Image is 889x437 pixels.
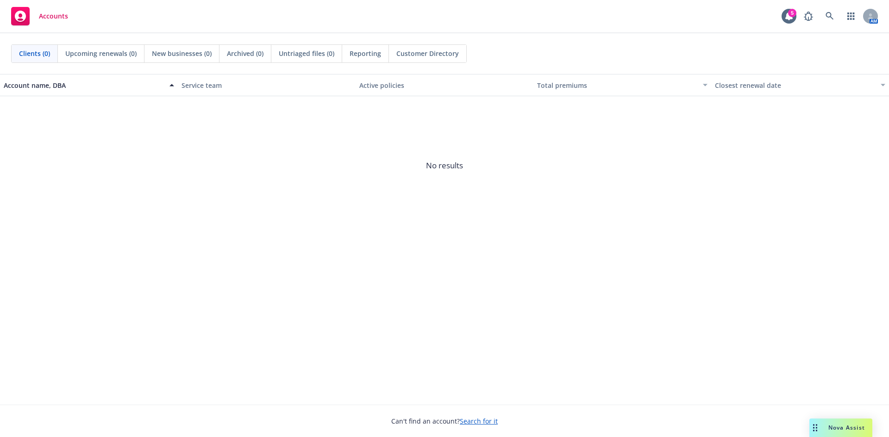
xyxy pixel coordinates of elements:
[460,417,498,425] a: Search for it
[715,80,875,90] div: Closest renewal date
[809,419,821,437] div: Drag to move
[809,419,872,437] button: Nova Assist
[533,74,711,96] button: Total premiums
[828,424,865,431] span: Nova Assist
[227,49,263,58] span: Archived (0)
[4,80,164,90] div: Account name, DBA
[182,80,352,90] div: Service team
[65,49,137,58] span: Upcoming renewals (0)
[788,9,796,17] div: 5
[396,49,459,58] span: Customer Directory
[711,74,889,96] button: Closest renewal date
[537,80,697,90] div: Total premiums
[356,74,533,96] button: Active policies
[178,74,356,96] button: Service team
[7,3,72,29] a: Accounts
[19,49,50,58] span: Clients (0)
[350,49,381,58] span: Reporting
[842,7,860,25] a: Switch app
[359,80,530,90] div: Active policies
[820,7,839,25] a: Search
[391,416,498,426] span: Can't find an account?
[152,49,212,58] span: New businesses (0)
[799,7,818,25] a: Report a Bug
[39,12,68,20] span: Accounts
[279,49,334,58] span: Untriaged files (0)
